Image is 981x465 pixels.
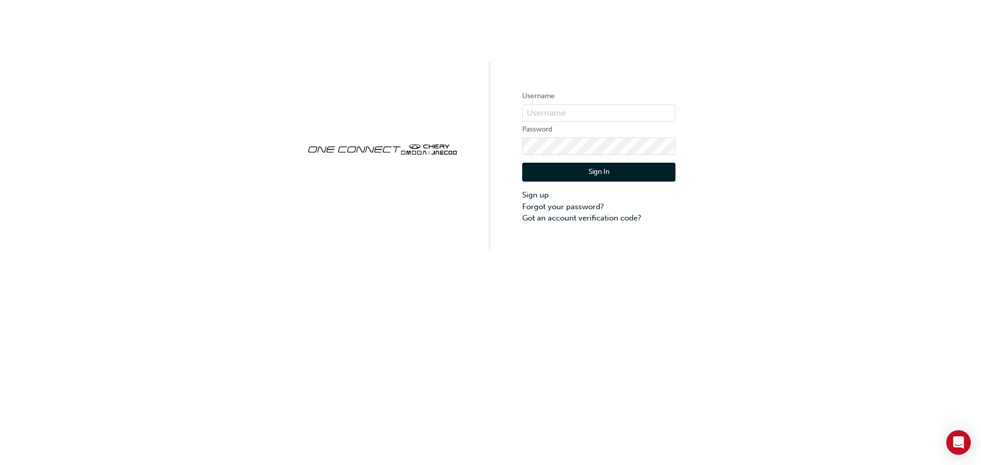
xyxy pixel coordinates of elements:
img: oneconnect [306,135,459,162]
label: Username [522,90,675,102]
label: Password [522,123,675,136]
a: Sign up [522,189,675,201]
div: Open Intercom Messenger [946,430,971,455]
button: Sign In [522,163,675,182]
a: Forgot your password? [522,201,675,213]
a: Got an account verification code? [522,212,675,224]
input: Username [522,104,675,122]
